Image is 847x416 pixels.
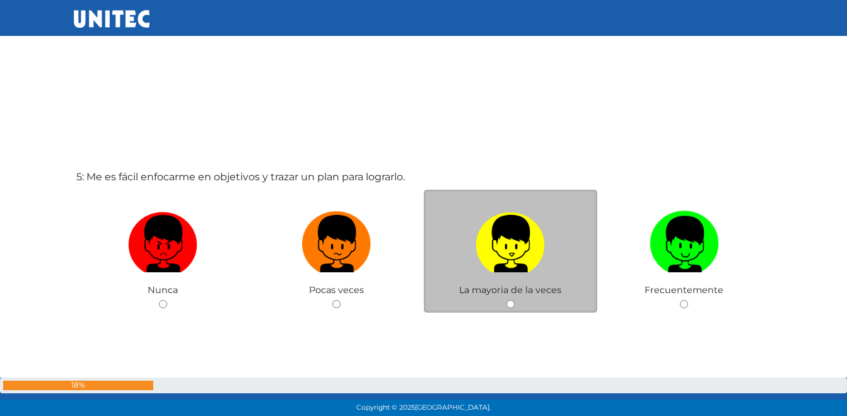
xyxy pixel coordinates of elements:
[645,284,723,296] span: Frecuentemente
[128,206,197,272] img: Nunca
[415,403,491,412] span: [GEOGRAPHIC_DATA].
[309,284,364,296] span: Pocas veces
[148,284,178,296] span: Nunca
[476,206,545,272] img: La mayoria de la veces
[650,206,719,272] img: Frecuentemente
[74,10,149,28] img: UNITEC
[459,284,561,296] span: La mayoria de la veces
[76,170,405,185] label: 5: Me es fácil enfocarme en objetivos y trazar un plan para lograrlo.
[3,381,153,390] div: 18%
[302,206,371,272] img: Pocas veces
